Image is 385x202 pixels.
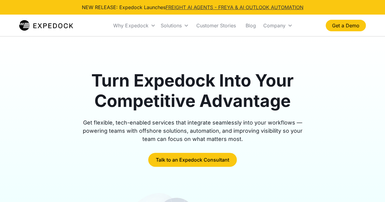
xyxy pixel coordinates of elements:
a: home [19,19,73,32]
div: Company [261,15,295,36]
a: Get a Demo [326,20,366,31]
div: Solutions [158,15,191,36]
div: Why Expedock [113,22,148,29]
div: Get flexible, tech-enabled services that integrate seamlessly into your workflows — powering team... [76,118,310,143]
div: NEW RELEASE: Expedock Launches [82,4,303,11]
div: Why Expedock [111,15,158,36]
a: FREIGHT AI AGENTS - FREYA & AI OUTLOOK AUTOMATION [166,4,303,10]
a: Blog [240,15,261,36]
a: Customer Stories [191,15,240,36]
h1: Turn Expedock Into Your Competitive Advantage [76,70,310,111]
div: Solutions [160,22,181,29]
img: Expedock Logo [19,19,73,32]
div: Company [263,22,285,29]
a: Talk to an Expedock Consultant [148,153,237,167]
